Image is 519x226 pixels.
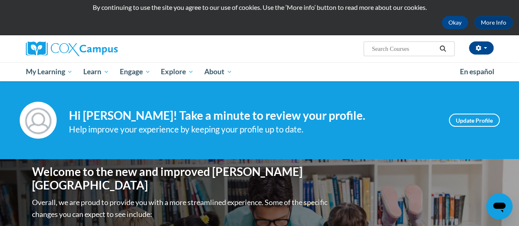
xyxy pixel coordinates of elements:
[437,44,449,54] button: Search
[371,44,437,54] input: Search Courses
[78,62,114,81] a: Learn
[449,114,500,127] a: Update Profile
[455,63,500,80] a: En español
[155,62,199,81] a: Explore
[204,67,232,77] span: About
[25,67,73,77] span: My Learning
[161,67,194,77] span: Explore
[120,67,151,77] span: Engage
[114,62,156,81] a: Engage
[6,3,513,12] p: By continuing to use the site you agree to our use of cookies. Use the ‘More info’ button to read...
[469,41,494,55] button: Account Settings
[199,62,238,81] a: About
[32,196,329,220] p: Overall, we are proud to provide you with a more streamlined experience. Some of the specific cha...
[20,62,500,81] div: Main menu
[21,62,78,81] a: My Learning
[474,16,513,29] a: More Info
[486,193,512,219] iframe: Button to launch messaging window
[69,123,437,136] div: Help improve your experience by keeping your profile up to date.
[83,67,109,77] span: Learn
[20,102,57,139] img: Profile Image
[26,41,118,56] img: Cox Campus
[460,67,494,76] span: En español
[69,109,437,123] h4: Hi [PERSON_NAME]! Take a minute to review your profile.
[26,41,174,56] a: Cox Campus
[32,165,329,192] h1: Welcome to the new and improved [PERSON_NAME][GEOGRAPHIC_DATA]
[442,16,468,29] button: Okay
